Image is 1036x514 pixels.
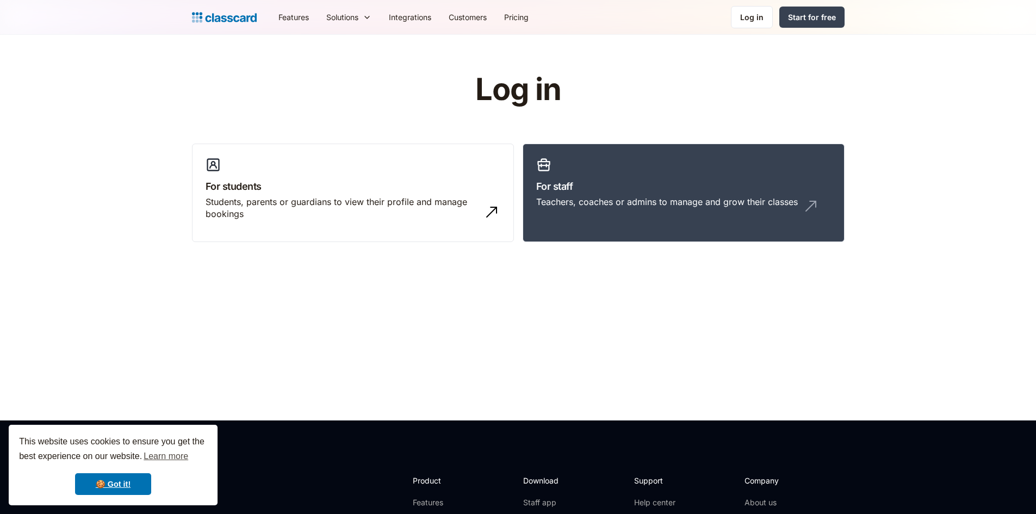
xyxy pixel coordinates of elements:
[326,11,358,23] div: Solutions
[634,497,678,508] a: Help center
[270,5,318,29] a: Features
[19,435,207,465] span: This website uses cookies to ensure you get the best experience on our website.
[788,11,836,23] div: Start for free
[523,497,568,508] a: Staff app
[740,11,764,23] div: Log in
[345,73,691,107] h1: Log in
[495,5,537,29] a: Pricing
[192,10,257,25] a: Logo
[192,144,514,243] a: For studentsStudents, parents or guardians to view their profile and manage bookings
[731,6,773,28] a: Log in
[536,196,798,208] div: Teachers, coaches or admins to manage and grow their classes
[745,475,817,486] h2: Company
[413,497,471,508] a: Features
[318,5,380,29] div: Solutions
[380,5,440,29] a: Integrations
[523,144,845,243] a: For staffTeachers, coaches or admins to manage and grow their classes
[536,179,831,194] h3: For staff
[779,7,845,28] a: Start for free
[745,497,817,508] a: About us
[142,448,190,465] a: learn more about cookies
[9,425,218,505] div: cookieconsent
[634,475,678,486] h2: Support
[413,475,471,486] h2: Product
[206,179,500,194] h3: For students
[75,473,151,495] a: dismiss cookie message
[523,475,568,486] h2: Download
[206,196,479,220] div: Students, parents or guardians to view their profile and manage bookings
[440,5,495,29] a: Customers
